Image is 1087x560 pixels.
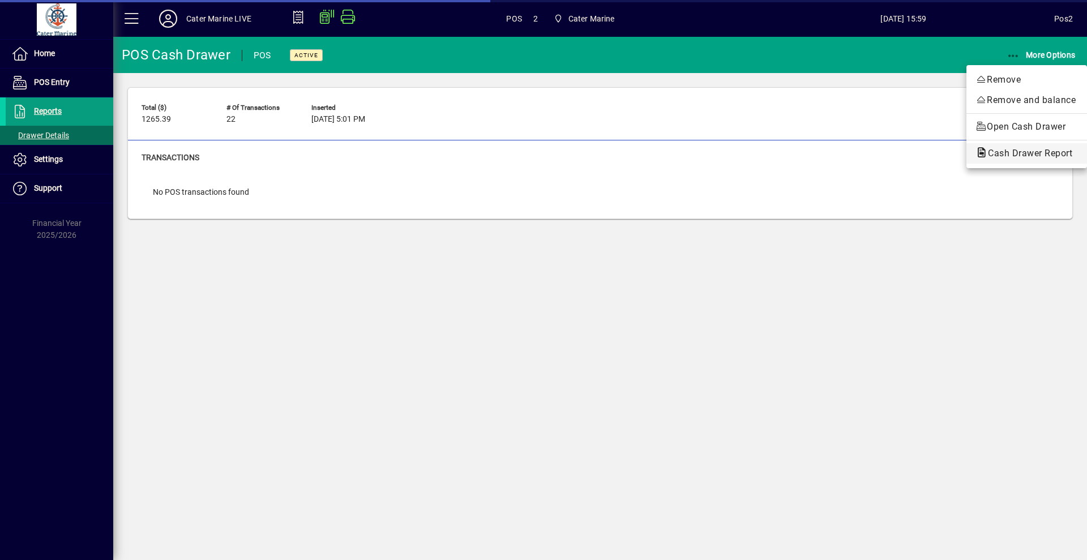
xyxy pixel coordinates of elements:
[975,73,1078,87] span: Remove
[975,120,1078,134] span: Open Cash Drawer
[966,90,1087,110] button: Remove and balance
[966,70,1087,90] button: Remove
[975,93,1078,107] span: Remove and balance
[966,117,1087,137] button: Open Cash Drawer
[975,148,1078,159] span: Cash Drawer Report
